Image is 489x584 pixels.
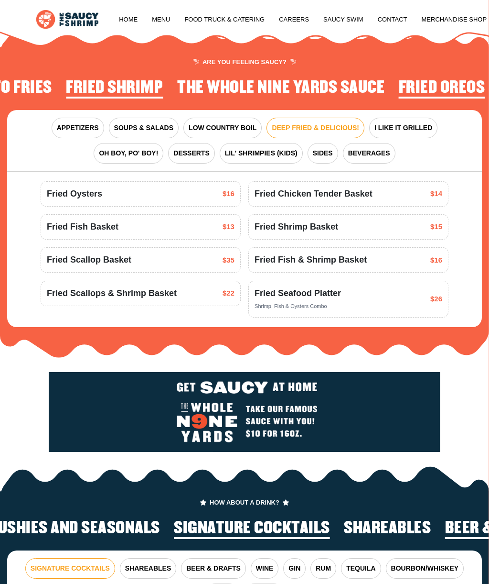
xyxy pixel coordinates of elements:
li: 2 of 6 [344,519,431,540]
button: SIDES [308,143,338,164]
button: SIGNATURE COCKTAILS [25,558,115,579]
span: DESSERTS [173,148,209,158]
button: LIL' SHRIMPIES (KIDS) [220,143,303,164]
button: OH BOY, PO' BOY! [94,143,163,164]
span: BOURBON/WHISKEY [391,563,459,573]
li: 1 of 4 [66,78,163,99]
button: DEEP FRIED & DELICIOUS! [266,118,364,138]
span: $26 [430,294,442,305]
span: $35 [223,255,234,266]
li: 2 of 4 [177,78,384,99]
a: Merchandise Shop [422,1,487,38]
span: SIGNATURE COCKTAILS [31,563,110,573]
span: Fried Fish & Shrimp Basket [255,253,367,266]
button: TEQUILA [341,558,381,579]
img: logo [36,10,98,29]
span: RUM [316,563,331,573]
h2: Shareables [344,519,431,538]
a: Menu [152,1,170,38]
span: $22 [223,288,234,299]
span: $15 [430,221,442,232]
button: LOW COUNTRY BOIL [183,118,262,138]
span: BEER & DRAFTS [186,563,241,573]
span: $16 [430,255,442,266]
span: WINE [256,563,274,573]
span: Fried Fish Basket [47,220,118,233]
span: OH BOY, PO' BOY! [99,148,158,158]
button: SOUPS & SALADS [109,118,179,138]
button: GIN [283,558,306,579]
span: SOUPS & SALADS [114,123,173,133]
span: $13 [223,221,234,232]
span: Fried Shrimp Basket [255,220,338,233]
span: Fried Seafood Platter [255,287,341,300]
img: logo [49,372,440,452]
span: Fried Oysters [47,187,102,200]
a: Careers [279,1,309,38]
h2: The Whole Nine Yards Sauce [177,78,384,97]
span: $16 [223,188,234,199]
button: DESSERTS [168,143,214,164]
span: SIDES [313,148,333,158]
span: APPETIZERS [57,123,99,133]
span: I LIKE IT GRILLED [374,123,432,133]
span: DEEP FRIED & DELICIOUS! [272,123,359,133]
span: LOW COUNTRY BOIL [189,123,256,133]
li: 3 of 4 [399,78,485,99]
span: Fried Chicken Tender Basket [255,187,372,200]
h2: Signature Cocktails [174,519,330,538]
h2: Fried Oreos [399,78,485,97]
button: BOURBON/WHISKEY [386,558,464,579]
span: HOW ABOUT A DRINK? [200,499,289,506]
a: Home [119,1,138,38]
button: WINE [251,558,279,579]
span: TEQUILA [346,563,375,573]
button: APPETIZERS [52,118,104,138]
button: BEVERAGES [343,143,395,164]
span: Shrimp, Fish & Oysters Combo [255,303,327,309]
span: LIL' SHRIMPIES (KIDS) [225,148,298,158]
h2: Fried Shrimp [66,78,163,97]
span: BEVERAGES [348,148,390,158]
button: BEER & DRAFTS [181,558,246,579]
button: SHAREABLES [120,558,176,579]
li: 1 of 6 [174,519,330,540]
a: Food Truck & Catering [184,1,265,38]
span: $14 [430,188,442,199]
button: I LIKE IT GRILLED [369,118,437,138]
span: GIN [288,563,300,573]
span: Fried Scallop Basket [47,253,131,266]
span: SHAREABLES [125,563,171,573]
span: ARE YOU FEELING SAUCY? [193,59,296,65]
a: Saucy Swim [323,1,363,38]
button: RUM [310,558,336,579]
a: Contact [378,1,407,38]
span: Fried Scallops & Shrimp Basket [47,287,177,300]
